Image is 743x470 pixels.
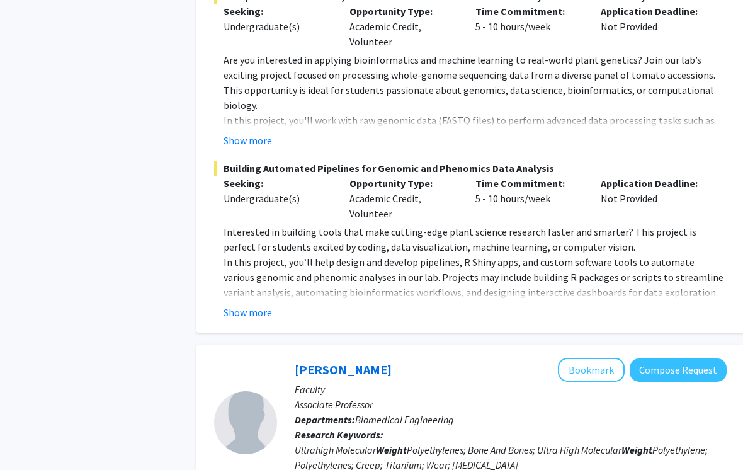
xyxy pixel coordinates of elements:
[476,176,583,191] p: Time Commitment:
[224,255,727,330] p: In this project, you’ll help design and develop pipelines, R Shiny apps, and custom software tool...
[224,113,727,188] p: In this project, you'll work with raw genomic data (FASTQ files) to perform advanced data process...
[224,191,331,206] div: Undergraduate(s)
[377,444,407,456] b: Weight
[350,4,457,19] p: Opportunity Type:
[350,176,457,191] p: Opportunity Type:
[215,161,727,176] span: Building Automated Pipelines for Genomic and Phenomics Data Analysis
[295,362,392,377] a: [PERSON_NAME]
[224,52,727,113] p: Are you interested in applying bioinformatics and machine learning to real-world plant genetics? ...
[356,413,455,426] span: Biomedical Engineering
[341,176,467,221] div: Academic Credit, Volunteer
[224,4,331,19] p: Seeking:
[224,224,727,255] p: Interested in building tools that make cutting-edge plant science research faster and smarter? Th...
[467,4,593,49] div: 5 - 10 hours/week
[601,176,708,191] p: Application Deadline:
[630,358,727,382] button: Compose Request to David Pienkowski
[341,4,467,49] div: Academic Credit, Volunteer
[295,382,727,397] p: Faculty
[601,4,708,19] p: Application Deadline:
[295,397,727,412] p: Associate Professor
[592,176,718,221] div: Not Provided
[467,176,593,221] div: 5 - 10 hours/week
[295,413,356,426] b: Departments:
[224,176,331,191] p: Seeking:
[224,305,273,320] button: Show more
[622,444,653,456] b: Weight
[476,4,583,19] p: Time Commitment:
[224,19,331,34] div: Undergraduate(s)
[9,413,54,461] iframe: Chat
[592,4,718,49] div: Not Provided
[295,428,384,441] b: Research Keywords:
[224,133,273,148] button: Show more
[559,358,625,382] button: Add David Pienkowski to Bookmarks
